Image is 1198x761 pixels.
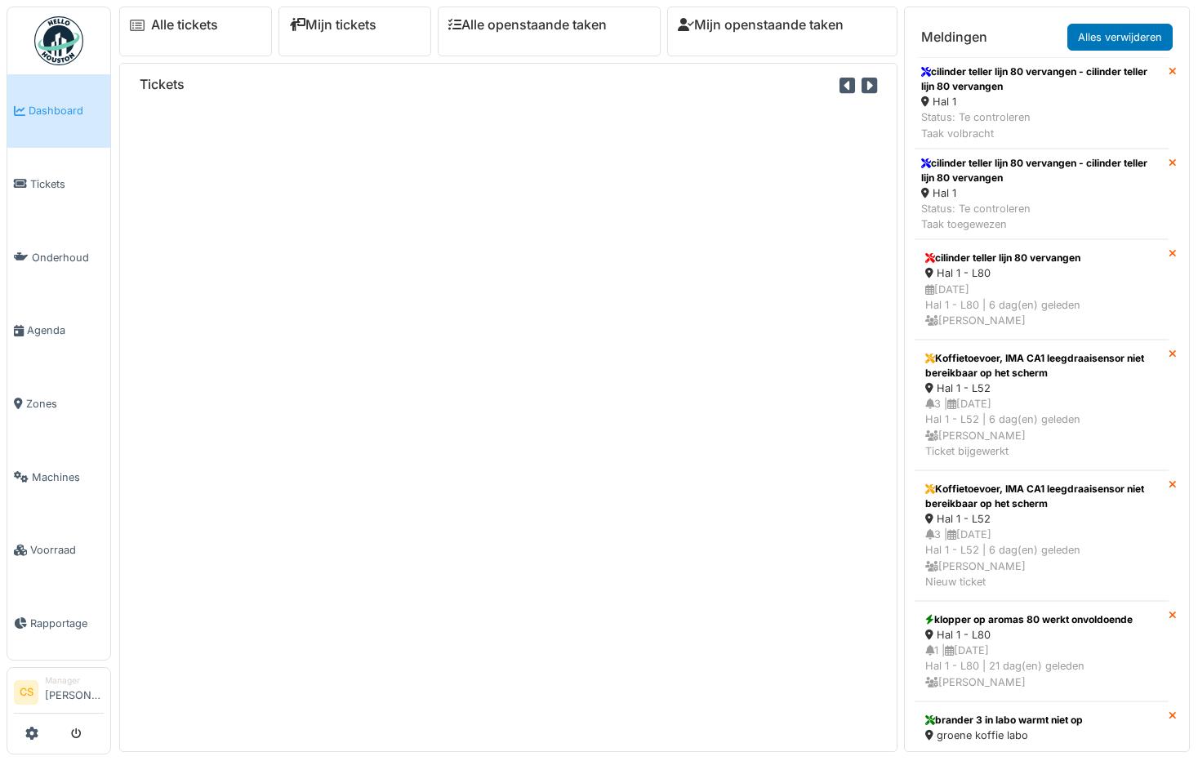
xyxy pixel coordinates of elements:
[925,265,1158,281] div: Hal 1 - L80
[14,674,104,714] a: CS Manager[PERSON_NAME]
[32,250,104,265] span: Onderhoud
[921,65,1162,94] div: cilinder teller lijn 80 vervangen - cilinder teller lijn 80 vervangen
[29,103,104,118] span: Dashboard
[26,396,104,412] span: Zones
[30,542,104,558] span: Voorraad
[27,323,104,338] span: Agenda
[921,201,1162,232] div: Status: Te controleren Taak toegewezen
[448,17,607,33] a: Alle openstaande taken
[925,612,1158,627] div: klopper op aromas 80 werkt onvoldoende
[925,643,1158,690] div: 1 | [DATE] Hal 1 - L80 | 21 dag(en) geleden [PERSON_NAME]
[925,627,1158,643] div: Hal 1 - L80
[7,148,110,221] a: Tickets
[915,149,1169,240] a: cilinder teller lijn 80 vervangen - cilinder teller lijn 80 vervangen Hal 1 Status: Te controlere...
[921,156,1162,185] div: cilinder teller lijn 80 vervangen - cilinder teller lijn 80 vervangen
[915,601,1169,701] a: klopper op aromas 80 werkt onvoldoende Hal 1 - L80 1 |[DATE]Hal 1 - L80 | 21 dag(en) geleden [PER...
[915,470,1169,601] a: Koffietoevoer, IMA CA1 leegdraaisensor niet bereikbaar op het scherm Hal 1 - L52 3 |[DATE]Hal 1 -...
[925,251,1158,265] div: cilinder teller lijn 80 vervangen
[925,527,1158,590] div: 3 | [DATE] Hal 1 - L52 | 6 dag(en) geleden [PERSON_NAME] Nieuw ticket
[140,77,185,92] h6: Tickets
[915,340,1169,470] a: Koffietoevoer, IMA CA1 leegdraaisensor niet bereikbaar op het scherm Hal 1 - L52 3 |[DATE]Hal 1 -...
[925,396,1158,459] div: 3 | [DATE] Hal 1 - L52 | 6 dag(en) geleden [PERSON_NAME] Ticket bijgewerkt
[925,713,1158,728] div: brander 3 in labo warmt niet op
[45,674,104,710] li: [PERSON_NAME]
[925,511,1158,527] div: Hal 1 - L52
[921,94,1162,109] div: Hal 1
[925,482,1158,511] div: Koffietoevoer, IMA CA1 leegdraaisensor niet bereikbaar op het scherm
[915,57,1169,149] a: cilinder teller lijn 80 vervangen - cilinder teller lijn 80 vervangen Hal 1 Status: Te controlere...
[45,674,104,687] div: Manager
[7,514,110,587] a: Voorraad
[7,220,110,294] a: Onderhoud
[7,440,110,514] a: Machines
[7,74,110,148] a: Dashboard
[151,17,218,33] a: Alle tickets
[7,294,110,367] a: Agenda
[921,185,1162,201] div: Hal 1
[14,680,38,705] li: CS
[34,16,83,65] img: Badge_color-CXgf-gQk.svg
[1067,24,1173,51] a: Alles verwijderen
[32,470,104,485] span: Machines
[289,17,376,33] a: Mijn tickets
[925,351,1158,380] div: Koffietoevoer, IMA CA1 leegdraaisensor niet bereikbaar op het scherm
[7,367,110,441] a: Zones
[7,587,110,661] a: Rapportage
[925,282,1158,329] div: [DATE] Hal 1 - L80 | 6 dag(en) geleden [PERSON_NAME]
[925,728,1158,743] div: groene koffie labo
[921,29,987,45] h6: Meldingen
[925,380,1158,396] div: Hal 1 - L52
[30,616,104,631] span: Rapportage
[915,239,1169,340] a: cilinder teller lijn 80 vervangen Hal 1 - L80 [DATE]Hal 1 - L80 | 6 dag(en) geleden [PERSON_NAME]
[678,17,844,33] a: Mijn openstaande taken
[30,176,104,192] span: Tickets
[921,109,1162,140] div: Status: Te controleren Taak volbracht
